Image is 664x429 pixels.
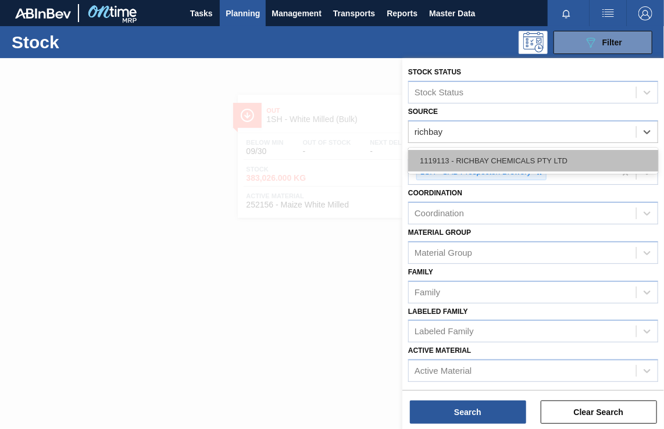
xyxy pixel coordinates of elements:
span: Filter [602,38,622,47]
label: Source [408,108,438,116]
label: Stock Status [408,68,461,76]
span: Reports [387,6,417,20]
div: Programming: no user selected [519,31,548,54]
div: Coordination [415,209,464,219]
div: Active Material [415,366,472,376]
div: Stock Status [415,87,463,97]
button: Notifications [548,5,585,22]
h1: Stock [12,35,168,49]
label: Destination [408,147,455,155]
label: Active Material [408,346,471,355]
div: 1119113 - RICHBAY CHEMICALS PTY LTD [408,150,658,171]
label: Family [408,268,433,276]
img: TNhmsLtSVTkK8tSr43FrP2fwEKptu5GPRR3wAAAABJRU5ErkJggg== [15,8,71,19]
span: Planning [226,6,260,20]
label: Material Group [408,228,471,237]
label: Coordination [408,189,462,197]
img: Logout [638,6,652,20]
span: Master Data [429,6,475,20]
span: Management [272,6,322,20]
div: Labeled Family [415,327,474,337]
span: Transports [333,6,375,20]
label: Labeled Family [408,308,468,316]
div: Material Group [415,248,472,258]
span: Tasks [188,6,214,20]
button: Filter [554,31,652,54]
div: Family [415,287,440,297]
img: userActions [601,6,615,20]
